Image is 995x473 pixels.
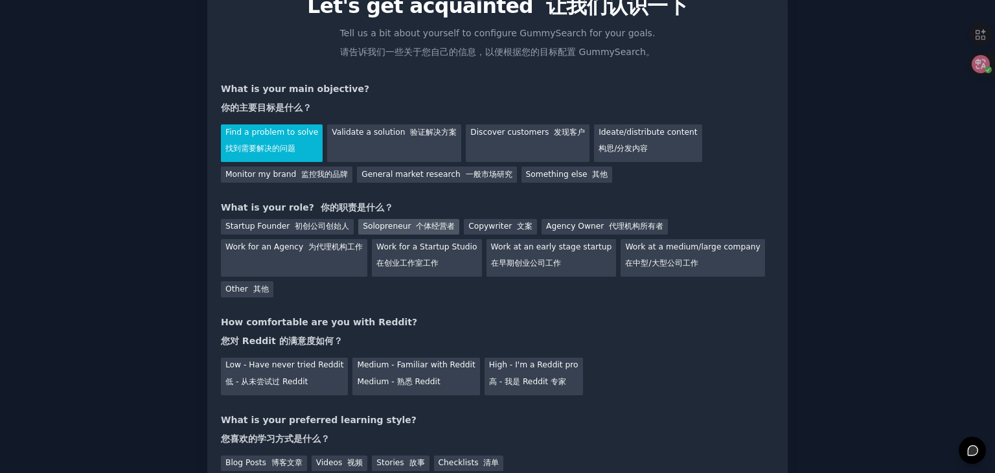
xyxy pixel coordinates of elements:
[489,377,566,386] font: 高 - 我是 Reddit 专家
[491,259,561,268] font: 在早期创业公司工作
[221,124,323,162] div: Find a problem to solve
[466,124,589,162] div: Discover customers
[372,239,481,277] div: Work for a Startup Studio
[221,358,348,395] div: Low - Have never tried Reddit
[409,458,425,467] font: 故事
[221,456,307,472] div: Blog Posts
[225,377,308,386] font: 低 - 从未尝试过 Reddit
[464,219,537,235] div: Copywriter
[225,144,295,153] font: 找到需要解决的问题
[517,222,532,231] font: 文案
[347,458,363,467] font: 视频
[434,456,504,472] div: Checklists
[599,144,648,153] font: 构思/分发内容
[271,458,303,467] font: 博客文章
[221,336,343,346] font: 您对 Reddit 的满意度如何？
[485,358,583,395] div: High - I'm a Reddit pro
[357,377,440,386] font: Medium - 熟悉 Reddit
[466,170,512,179] font: 一般市场研究
[592,170,608,179] font: 其他
[340,47,655,57] font: 请告诉我们一些关于您自己的信息，以便根据您的目标配置 GummySearch。
[221,219,354,235] div: Startup Founder
[221,239,367,277] div: Work for an Agency
[416,222,455,231] font: 个体经营者
[221,413,774,451] div: What is your preferred learning style?
[357,167,516,183] div: General market research
[542,219,668,235] div: Agency Owner
[594,124,702,162] div: Ideate/distribute content
[221,316,774,353] div: How comfortable are you with Reddit?
[358,219,459,235] div: Solopreneur
[221,102,312,113] font: 你的主要目标是什么？
[308,242,363,251] font: 为代理机构工作
[221,281,273,297] div: Other
[253,284,269,294] font: 其他
[334,27,661,64] p: Tell us a bit about yourself to configure GummySearch for your goals.
[376,259,439,268] font: 在创业工作室工作
[410,128,457,137] font: 验证解决方案
[486,239,617,277] div: Work at an early stage startup
[221,167,352,183] div: Monitor my brand
[625,259,698,268] font: 在中型/大型公司工作
[221,201,774,214] div: What is your role?
[301,170,348,179] font: 监控我的品牌
[312,456,368,472] div: Videos
[554,128,585,137] font: 发现客户
[221,433,330,444] font: 您喜欢的学习方式是什么？
[295,222,349,231] font: 初创公司创始人
[521,167,613,183] div: Something else
[221,82,774,120] div: What is your main objective?
[609,222,663,231] font: 代理机构所有者
[327,124,461,162] div: Validate a solution
[321,202,393,213] font: 你的职责是什么？
[352,358,479,395] div: Medium - Familiar with Reddit
[372,456,429,472] div: Stories
[621,239,764,277] div: Work at a medium/large company
[483,458,499,467] font: 清单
